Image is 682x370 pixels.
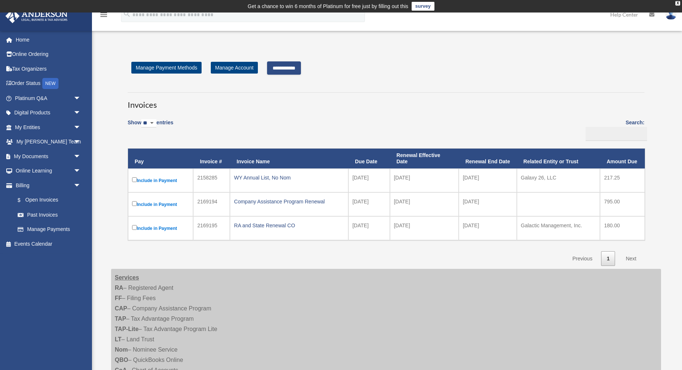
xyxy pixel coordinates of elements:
[390,192,459,216] td: [DATE]
[132,201,137,206] input: Include in Payment
[132,176,189,185] label: Include in Payment
[459,168,517,192] td: [DATE]
[5,76,92,91] a: Order StatusNEW
[390,168,459,192] td: [DATE]
[600,168,645,192] td: 217.25
[5,106,92,120] a: Digital Productsarrow_drop_down
[132,177,137,182] input: Include in Payment
[115,336,121,342] strong: LT
[517,168,600,192] td: Galaxy 26, LLC
[115,326,139,332] strong: TAP-Lite
[620,251,642,266] a: Next
[5,149,92,164] a: My Documentsarrow_drop_down
[600,192,645,216] td: 795.00
[459,149,517,168] th: Renewal End Date: activate to sort column ascending
[234,172,344,183] div: WY Annual List, No Nom
[348,216,390,240] td: [DATE]
[211,62,258,74] a: Manage Account
[412,2,434,11] a: survey
[193,149,230,168] th: Invoice #: activate to sort column ascending
[123,10,131,18] i: search
[5,164,92,178] a: Online Learningarrow_drop_down
[583,118,644,141] label: Search:
[74,135,88,150] span: arrow_drop_down
[5,47,92,62] a: Online Ordering
[348,168,390,192] td: [DATE]
[131,62,202,74] a: Manage Payment Methods
[675,1,680,6] div: close
[128,149,193,168] th: Pay: activate to sort column descending
[128,118,173,135] label: Show entries
[517,149,600,168] th: Related Entity or Trust: activate to sort column ascending
[3,9,70,23] img: Anderson Advisors Platinum Portal
[193,168,230,192] td: 2158285
[10,207,88,222] a: Past Invoices
[348,192,390,216] td: [DATE]
[234,196,344,207] div: Company Assistance Program Renewal
[348,149,390,168] th: Due Date: activate to sort column ascending
[5,32,92,47] a: Home
[5,236,92,251] a: Events Calendar
[600,216,645,240] td: 180.00
[115,346,128,353] strong: Nom
[5,135,92,149] a: My [PERSON_NAME] Teamarrow_drop_down
[10,193,85,208] a: $Open Invoices
[390,149,459,168] th: Renewal Effective Date: activate to sort column ascending
[99,13,108,19] a: menu
[132,225,137,230] input: Include in Payment
[5,178,88,193] a: Billingarrow_drop_down
[10,222,88,237] a: Manage Payments
[132,200,189,209] label: Include in Payment
[193,192,230,216] td: 2169194
[115,316,126,322] strong: TAP
[42,78,58,89] div: NEW
[128,92,644,111] h3: Invoices
[390,216,459,240] td: [DATE]
[600,149,645,168] th: Amount Due: activate to sort column ascending
[141,119,156,128] select: Showentries
[586,127,647,141] input: Search:
[5,61,92,76] a: Tax Organizers
[193,216,230,240] td: 2169195
[5,120,92,135] a: My Entitiesarrow_drop_down
[115,295,122,301] strong: FF
[22,196,25,205] span: $
[230,149,348,168] th: Invoice Name: activate to sort column ascending
[99,10,108,19] i: menu
[115,305,127,312] strong: CAP
[234,220,344,231] div: RA and State Renewal CO
[74,149,88,164] span: arrow_drop_down
[601,251,615,266] a: 1
[115,285,123,291] strong: RA
[665,9,676,20] img: User Pic
[74,178,88,193] span: arrow_drop_down
[567,251,598,266] a: Previous
[132,224,189,233] label: Include in Payment
[74,120,88,135] span: arrow_drop_down
[459,216,517,240] td: [DATE]
[5,91,92,106] a: Platinum Q&Aarrow_drop_down
[517,216,600,240] td: Galactic Management, Inc.
[74,164,88,179] span: arrow_drop_down
[115,274,139,281] strong: Services
[74,106,88,121] span: arrow_drop_down
[248,2,408,11] div: Get a chance to win 6 months of Platinum for free just by filling out this
[115,357,128,363] strong: QBO
[74,91,88,106] span: arrow_drop_down
[459,192,517,216] td: [DATE]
